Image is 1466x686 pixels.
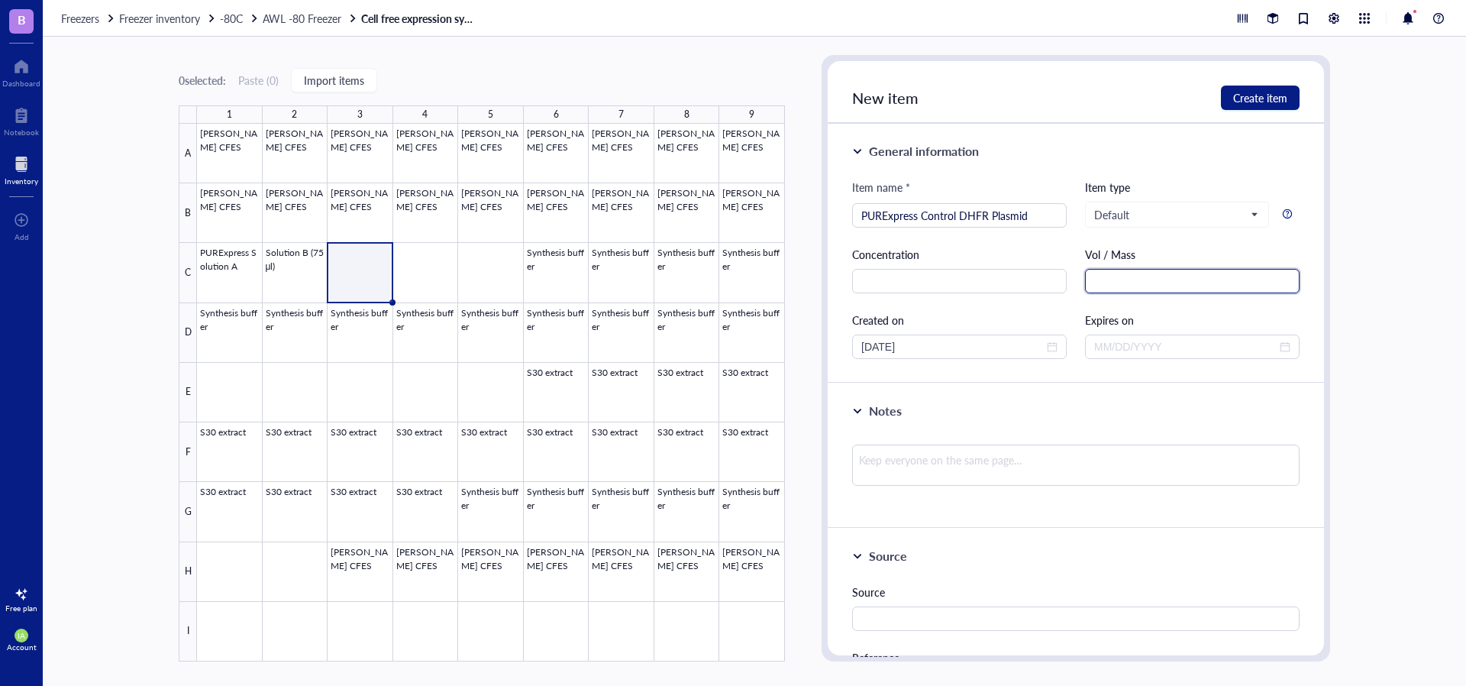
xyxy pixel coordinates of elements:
a: -80CAWL -80 Freezer [220,11,358,25]
div: D [179,303,197,363]
span: Freezer inventory [119,11,200,26]
span: New item [852,87,919,108]
div: E [179,363,197,422]
div: C [179,243,197,303]
div: Source [852,584,1300,600]
div: Source [869,547,907,565]
a: Inventory [5,152,38,186]
div: 7 [618,105,624,125]
div: 6 [554,105,559,125]
div: 3 [357,105,363,125]
span: Import items [304,74,364,86]
div: A [179,124,197,183]
a: Dashboard [2,54,40,88]
div: Reference [852,649,1300,666]
span: Default [1094,208,1257,222]
div: Item name [852,179,910,196]
div: 4 [422,105,428,125]
span: B [18,10,26,29]
div: Created on [852,312,1067,328]
span: -80C [220,11,243,26]
div: Inventory [5,176,38,186]
div: Free plan [5,603,37,613]
div: H [179,542,197,602]
div: F [179,422,197,482]
div: General information [869,142,979,160]
div: Dashboard [2,79,40,88]
a: Notebook [4,103,39,137]
span: Create item [1233,92,1287,104]
div: 5 [488,105,493,125]
div: Notes [869,402,902,420]
a: Freezer inventory [119,11,217,25]
a: Cell free expression systems [361,11,476,25]
div: Account [7,642,37,652]
div: I [179,602,197,662]
span: IA [18,631,25,640]
div: Item type [1085,179,1300,196]
input: MM/DD/YYYY [861,338,1044,355]
a: Freezers [61,11,116,25]
div: Notebook [4,128,39,137]
div: Vol / Mass [1085,246,1300,263]
div: G [179,482,197,542]
input: MM/DD/YYYY [1094,338,1277,355]
div: 0 selected: [179,72,226,89]
div: 2 [292,105,297,125]
div: 9 [749,105,754,125]
div: 1 [227,105,232,125]
span: AWL -80 Freezer [263,11,341,26]
button: Paste (0) [238,68,279,92]
div: B [179,183,197,243]
div: Add [15,232,29,241]
div: Concentration [852,246,1067,263]
div: 8 [684,105,689,125]
span: Freezers [61,11,99,26]
button: Create item [1221,86,1300,110]
button: Import items [291,68,377,92]
div: Expires on [1085,312,1300,328]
